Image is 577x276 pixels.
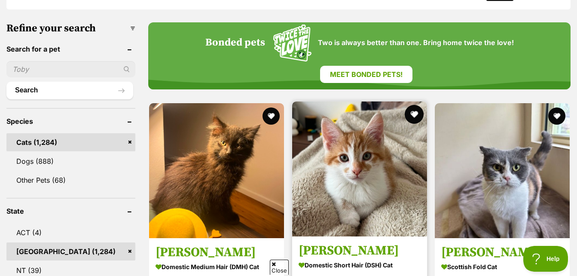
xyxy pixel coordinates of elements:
strong: Domestic Short Hair (DSH) Cat [299,259,421,272]
header: Search for a pet [6,45,135,53]
h3: [PERSON_NAME] [156,244,278,261]
img: Zora - Domestic Medium Hair (DMH) Cat [149,103,284,238]
button: Search [6,82,133,99]
a: Other Pets (68) [6,171,135,189]
h3: [PERSON_NAME] [441,244,563,261]
img: Rito - Domestic Short Hair (DSH) Cat [292,101,427,236]
button: favourite [404,105,423,124]
img: Squiggle [273,25,311,62]
button: favourite [548,107,565,125]
span: Close [270,260,289,275]
a: Meet bonded pets! [320,66,412,83]
h3: Refine your search [6,22,135,34]
h3: [PERSON_NAME] [299,243,421,259]
img: Sylvie - Scottish Fold Cat [435,103,570,238]
h4: Bonded pets [205,37,265,49]
input: Toby [6,61,135,77]
strong: Scottish Fold Cat [441,261,563,273]
a: ACT (4) [6,224,135,242]
iframe: Help Scout Beacon - Open [523,246,568,272]
a: Dogs (888) [6,152,135,170]
a: Cats (1,284) [6,133,135,151]
header: Species [6,117,135,125]
a: [GEOGRAPHIC_DATA] (1,284) [6,242,135,261]
strong: Domestic Medium Hair (DMH) Cat [156,261,278,273]
header: State [6,207,135,215]
span: Two is always better than one. Bring home twice the love! [318,39,514,47]
button: favourite [263,107,280,125]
